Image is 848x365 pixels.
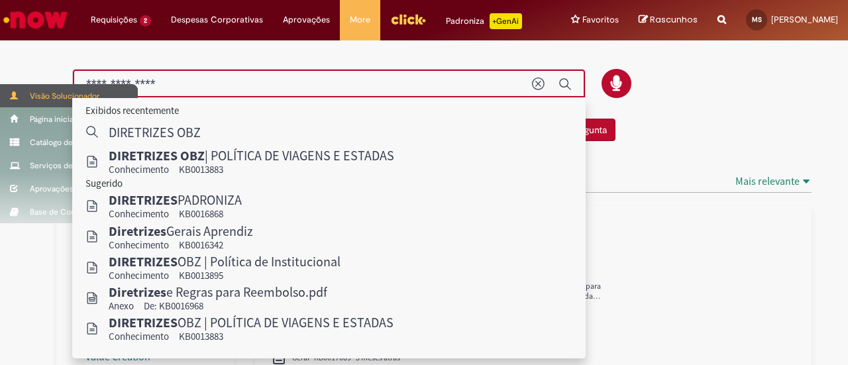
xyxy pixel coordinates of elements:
span: MS [752,15,762,24]
span: 2 [140,15,151,26]
span: Aprovações [283,13,330,26]
span: Despesas Corporativas [171,13,263,26]
span: Requisições [91,13,137,26]
span: Rascunhos [650,13,698,26]
span: More [350,13,370,26]
img: ServiceNow [1,7,70,33]
span: [PERSON_NAME] [771,14,838,25]
a: Rascunhos [639,14,698,26]
div: Padroniza [446,13,522,29]
img: click_logo_yellow_360x200.png [390,9,426,29]
span: Favoritos [582,13,619,26]
p: +GenAi [490,13,522,29]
